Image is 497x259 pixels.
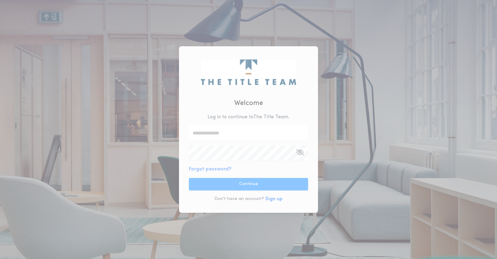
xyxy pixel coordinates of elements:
h2: Welcome [234,98,263,108]
button: Sign up [265,195,283,203]
button: Forgot password? [189,166,231,173]
img: logo [201,59,296,85]
p: Log in to continue to The Title Team . [208,113,289,121]
button: Continue [189,178,308,190]
p: Don't have an account? [214,196,264,202]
